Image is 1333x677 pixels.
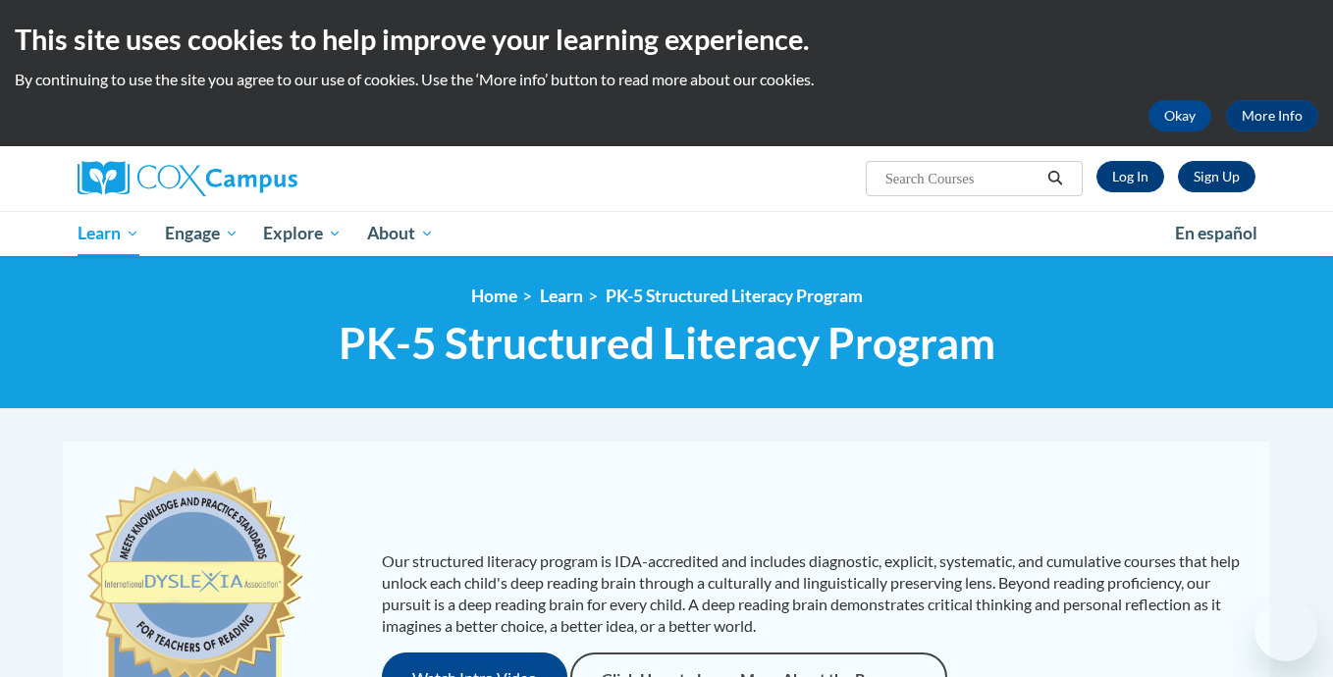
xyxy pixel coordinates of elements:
p: Our structured literacy program is IDA-accredited and includes diagnostic, explicit, systematic, ... [382,550,1251,637]
iframe: Button to launch messaging window [1254,599,1317,661]
a: En español [1162,213,1270,254]
div: Main menu [48,211,1285,256]
a: Engage [152,211,251,256]
a: About [354,211,447,256]
a: Learn [65,211,152,256]
a: More Info [1226,100,1318,131]
span: Learn [78,222,139,245]
span: PK-5 Structured Literacy Program [339,317,995,369]
button: Okay [1148,100,1211,131]
span: Explore [263,222,342,245]
input: Search Courses [883,167,1040,190]
h2: This site uses cookies to help improve your learning experience. [15,20,1318,59]
a: Register [1178,161,1255,192]
p: By continuing to use the site you agree to our use of cookies. Use the ‘More info’ button to read... [15,69,1318,90]
span: About [367,222,434,245]
a: Cox Campus [78,161,451,196]
span: En español [1175,223,1257,243]
img: Cox Campus [78,161,297,196]
a: Home [471,286,517,306]
span: Engage [165,222,239,245]
a: Explore [250,211,354,256]
a: PK-5 Structured Literacy Program [606,286,863,306]
a: Log In [1096,161,1164,192]
button: Search [1040,167,1070,190]
a: Learn [540,286,583,306]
